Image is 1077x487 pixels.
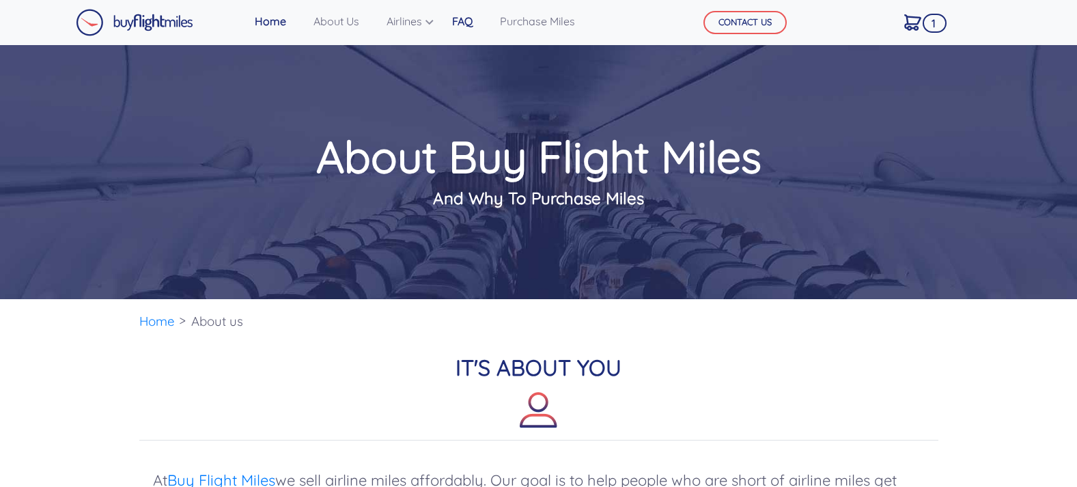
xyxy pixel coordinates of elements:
a: Home [139,313,175,329]
a: Home [249,8,292,35]
img: Buy Flight Miles Logo [76,9,193,36]
h2: IT'S ABOUT YOU [139,354,938,441]
a: Purchase Miles [494,8,581,35]
a: Airlines [381,8,430,35]
a: FAQ [447,8,478,35]
img: about-icon [520,391,557,429]
a: Buy Flight Miles Logo [76,5,193,40]
a: 1 [899,8,927,36]
button: CONTACT US [703,11,787,34]
span: 1 [923,14,947,33]
a: About Us [308,8,365,35]
img: Cart [904,14,921,31]
li: About us [184,299,250,344]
